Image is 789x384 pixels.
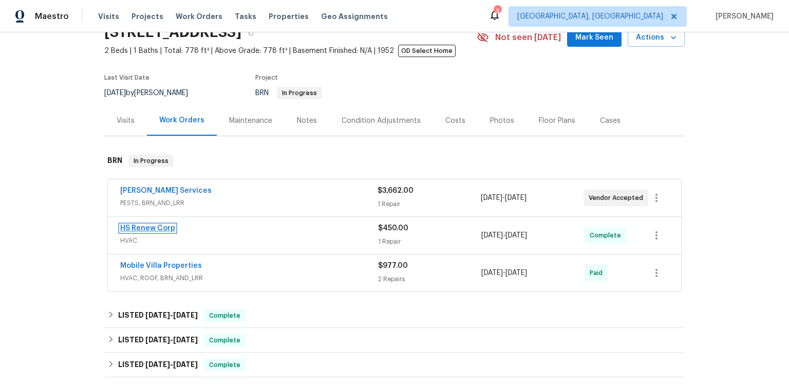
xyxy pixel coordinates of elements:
span: [DATE] [173,361,198,368]
button: Actions [628,28,685,47]
span: Complete [205,310,245,321]
span: [DATE] [505,194,527,202]
div: Visits [117,116,135,126]
span: Mark Seen [575,31,613,44]
span: [DATE] [173,312,198,319]
div: Cases [600,116,621,126]
div: LISTED [DATE]-[DATE]Complete [104,328,685,353]
div: 3 [494,6,501,16]
span: Complete [205,360,245,370]
div: Costs [445,116,465,126]
span: Maestro [35,11,69,22]
span: Actions [636,31,677,44]
span: [DATE] [173,336,198,343]
span: [GEOGRAPHIC_DATA], [GEOGRAPHIC_DATA] [517,11,663,22]
div: Work Orders [159,115,204,125]
div: Maintenance [229,116,272,126]
span: Complete [205,335,245,345]
h6: LISTED [118,309,198,322]
div: Notes [297,116,317,126]
span: BRN [255,89,322,97]
span: HVAC, ROOF, BRN_AND_LRR [120,273,378,283]
div: LISTED [DATE]-[DATE]Complete [104,353,685,377]
span: Not seen [DATE] [495,32,561,43]
span: OD Select Home [398,45,456,57]
span: [DATE] [505,269,527,277]
span: Geo Assignments [321,11,388,22]
span: - [145,336,198,343]
a: Mobile Villa Properties [120,262,202,269]
span: [DATE] [481,269,503,277]
span: Properties [269,11,309,22]
h6: LISTED [118,359,198,371]
span: Project [255,75,278,81]
span: [DATE] [104,89,126,97]
span: $450.00 [378,225,408,232]
span: Paid [590,268,607,278]
span: [DATE] [505,232,527,239]
div: Floor Plans [539,116,575,126]
span: [DATE] [145,336,170,343]
div: BRN In Progress [104,144,685,177]
button: Mark Seen [567,28,622,47]
h2: [STREET_ADDRESS] [104,27,241,38]
div: 1 Repair [378,236,481,247]
span: Visits [98,11,119,22]
h6: LISTED [118,334,198,346]
div: by [PERSON_NAME] [104,87,200,99]
span: - [481,230,527,241]
button: Copy Address [241,23,260,42]
h6: BRN [107,155,122,167]
span: Last Visit Date [104,75,149,81]
a: HS Renew Corp [120,225,175,232]
span: [DATE] [481,194,502,202]
div: Photos [490,116,514,126]
span: [DATE] [145,312,170,319]
div: 2 Repairs [378,274,481,284]
span: - [481,193,527,203]
span: Tasks [235,13,256,20]
span: - [481,268,527,278]
span: Work Orders [176,11,222,22]
span: HVAC [120,235,378,246]
span: PESTS, BRN_AND_LRR [120,198,378,208]
span: Complete [590,230,625,241]
span: [PERSON_NAME] [711,11,774,22]
div: LISTED [DATE]-[DATE]Complete [104,303,685,328]
span: $3,662.00 [378,187,414,194]
span: Projects [131,11,163,22]
span: [DATE] [481,232,503,239]
div: 1 Repair [378,199,480,209]
span: In Progress [129,156,173,166]
a: [PERSON_NAME] Services [120,187,212,194]
span: $977.00 [378,262,408,269]
span: [DATE] [145,361,170,368]
span: 2 Beds | 1 Baths | Total: 778 ft² | Above Grade: 778 ft² | Basement Finished: N/A | 1952 [104,46,477,56]
span: Vendor Accepted [589,193,647,203]
span: - [145,361,198,368]
span: - [145,312,198,319]
span: In Progress [278,90,321,96]
div: Condition Adjustments [342,116,421,126]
